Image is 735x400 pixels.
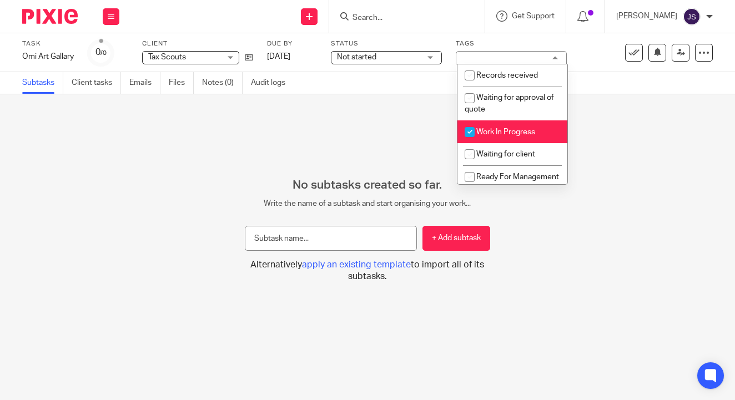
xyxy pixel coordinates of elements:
img: Pixie [22,9,78,24]
span: Tax Scouts [148,53,186,61]
a: Audit logs [251,72,294,94]
a: Subtasks [22,72,63,94]
a: Emails [129,72,160,94]
span: Ready For Management Review [465,173,559,193]
label: Task [22,39,74,48]
span: Get Support [512,12,555,20]
label: Client [142,39,253,48]
a: Client tasks [72,72,121,94]
h2: No subtasks created so far. [245,178,490,193]
input: Subtask name... [245,226,417,251]
label: Status [331,39,442,48]
img: svg%3E [683,8,701,26]
a: Files [169,72,194,94]
a: Notes (0) [202,72,243,94]
button: + Add subtask [422,226,490,251]
span: Waiting for approval of quote [465,94,554,113]
label: Tags [456,39,567,48]
button: Alternativelyapply an existing templateto import all of its subtasks. [245,259,490,283]
span: Not started [337,53,376,61]
div: 0 [95,46,107,59]
label: Due by [267,39,317,48]
div: Omi Art Gallary [22,51,74,62]
small: /0 [100,50,107,56]
p: Write the name of a subtask and start organising your work... [245,198,490,209]
span: Waiting for client [476,150,535,158]
span: Work In Progress [476,128,535,136]
span: apply an existing template [302,260,411,269]
p: [PERSON_NAME] [616,11,677,22]
span: [DATE] [267,53,290,60]
span: Records received [476,72,538,79]
input: Search [351,13,451,23]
